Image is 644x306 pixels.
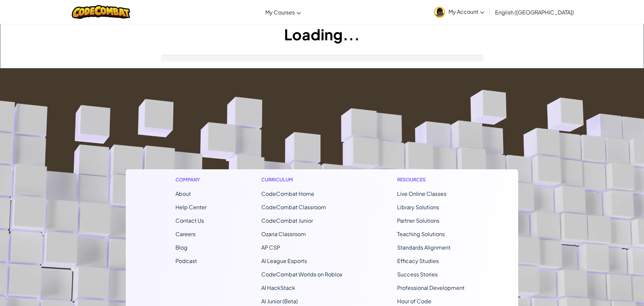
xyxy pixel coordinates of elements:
a: Blog [175,244,187,251]
a: English ([GEOGRAPHIC_DATA]) [492,3,577,21]
span: Contact Us [175,217,204,224]
h1: Company [175,176,207,183]
a: Ozaria Classroom [261,230,306,237]
a: Success Stories [397,271,438,278]
a: AI League Esports [261,257,307,264]
a: Live Online Classes [397,190,446,197]
a: Standards Alignment [397,244,450,251]
a: CodeCombat Worlds on Roblox [261,271,342,278]
a: Podcast [175,257,197,264]
a: My Courses [262,3,304,21]
img: avatar [434,7,445,18]
span: My Courses [265,9,295,16]
h1: Loading... [0,24,644,45]
a: Careers [175,230,196,237]
span: English ([GEOGRAPHIC_DATA]) [495,9,574,16]
h1: Resources [397,176,469,183]
a: CodeCombat Classroom [261,204,326,211]
a: My Account [431,1,488,23]
a: Teaching Solutions [397,230,445,237]
h1: Curriculum [261,176,342,183]
a: AI HackStack [261,284,295,291]
img: CodeCombat logo [72,5,130,19]
a: Hour of Code [397,298,431,305]
span: My Account [448,8,484,15]
a: AP CSP [261,244,280,251]
a: Efficacy Studies [397,257,439,264]
a: Help Center [175,204,207,211]
a: CodeCombat Junior [261,217,313,224]
a: Library Solutions [397,204,439,211]
a: About [175,190,191,197]
a: Partner Solutions [397,217,439,224]
a: AI Junior (Beta) [261,298,298,305]
a: Professional Development [397,284,465,291]
span: CodeCombat Home [261,190,314,197]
